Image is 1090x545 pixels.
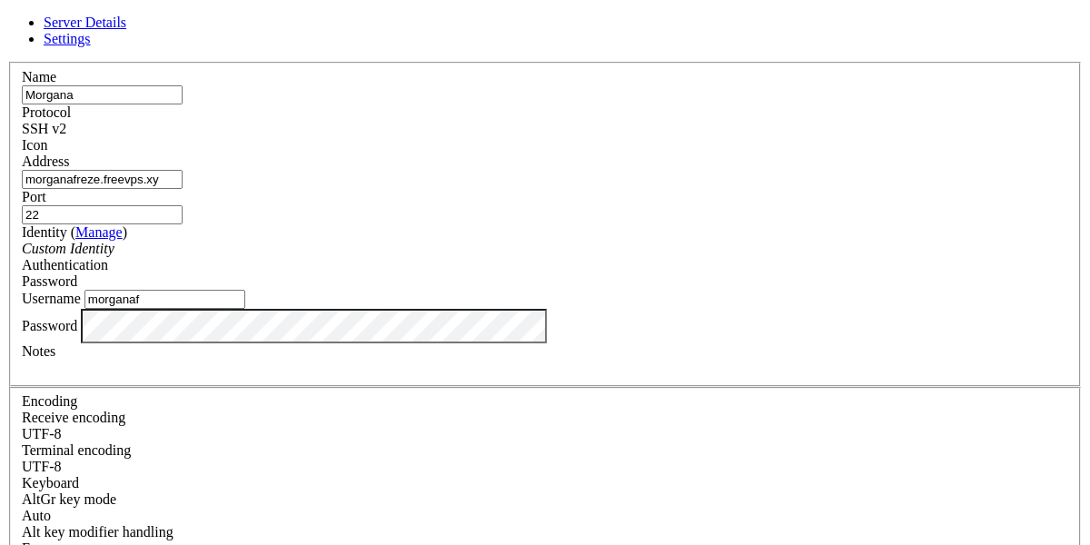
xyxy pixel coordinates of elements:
[22,121,66,136] span: SSH v2
[22,224,127,240] label: Identity
[22,426,62,441] span: UTF-8
[22,104,71,120] label: Protocol
[22,241,114,256] i: Custom Identity
[22,137,47,153] label: Icon
[22,69,56,84] label: Name
[22,154,69,169] label: Address
[22,508,51,523] span: Auto
[22,273,77,289] span: Password
[22,410,125,425] label: Set the expected encoding for data received from the host. If the encodings do not match, visual ...
[22,257,108,272] label: Authentication
[44,31,91,46] a: Settings
[22,426,1068,442] div: UTF-8
[22,475,79,490] label: Keyboard
[22,241,1068,257] div: Custom Identity
[22,205,183,224] input: Port Number
[22,524,173,540] label: Controls how the Alt key is handled. Escape: Send an ESC prefix. 8-Bit: Add 128 to the typed char...
[22,85,183,104] input: Server Name
[44,15,126,30] a: Server Details
[71,224,127,240] span: ( )
[22,459,62,474] span: UTF-8
[22,121,1068,137] div: SSH v2
[22,393,77,409] label: Encoding
[22,459,1068,475] div: UTF-8
[22,291,81,306] label: Username
[75,224,123,240] a: Manage
[22,508,1068,524] div: Auto
[84,290,245,309] input: Login Username
[22,343,55,359] label: Notes
[22,491,116,507] label: Set the expected encoding for data received from the host. If the encodings do not match, visual ...
[22,273,1068,290] div: Password
[22,189,46,204] label: Port
[22,317,77,332] label: Password
[22,170,183,189] input: Host Name or IP
[22,442,131,458] label: The default terminal encoding. ISO-2022 enables character map translations (like graphics maps). ...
